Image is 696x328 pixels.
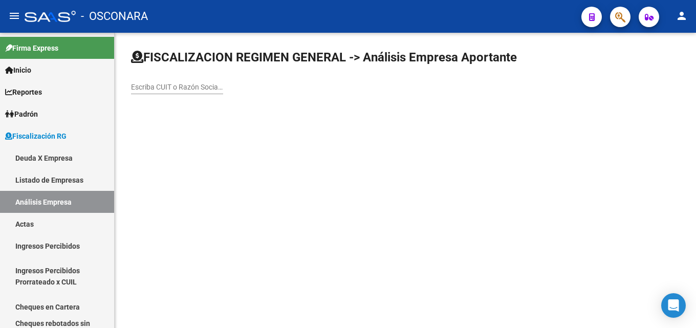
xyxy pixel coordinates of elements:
[8,10,20,22] mat-icon: menu
[5,130,67,142] span: Fiscalización RG
[676,10,688,22] mat-icon: person
[5,42,58,54] span: Firma Express
[81,5,148,28] span: - OSCONARA
[5,86,42,98] span: Reportes
[5,108,38,120] span: Padrón
[131,49,517,65] h1: FISCALIZACION REGIMEN GENERAL -> Análisis Empresa Aportante
[5,64,31,76] span: Inicio
[661,293,686,318] div: Open Intercom Messenger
